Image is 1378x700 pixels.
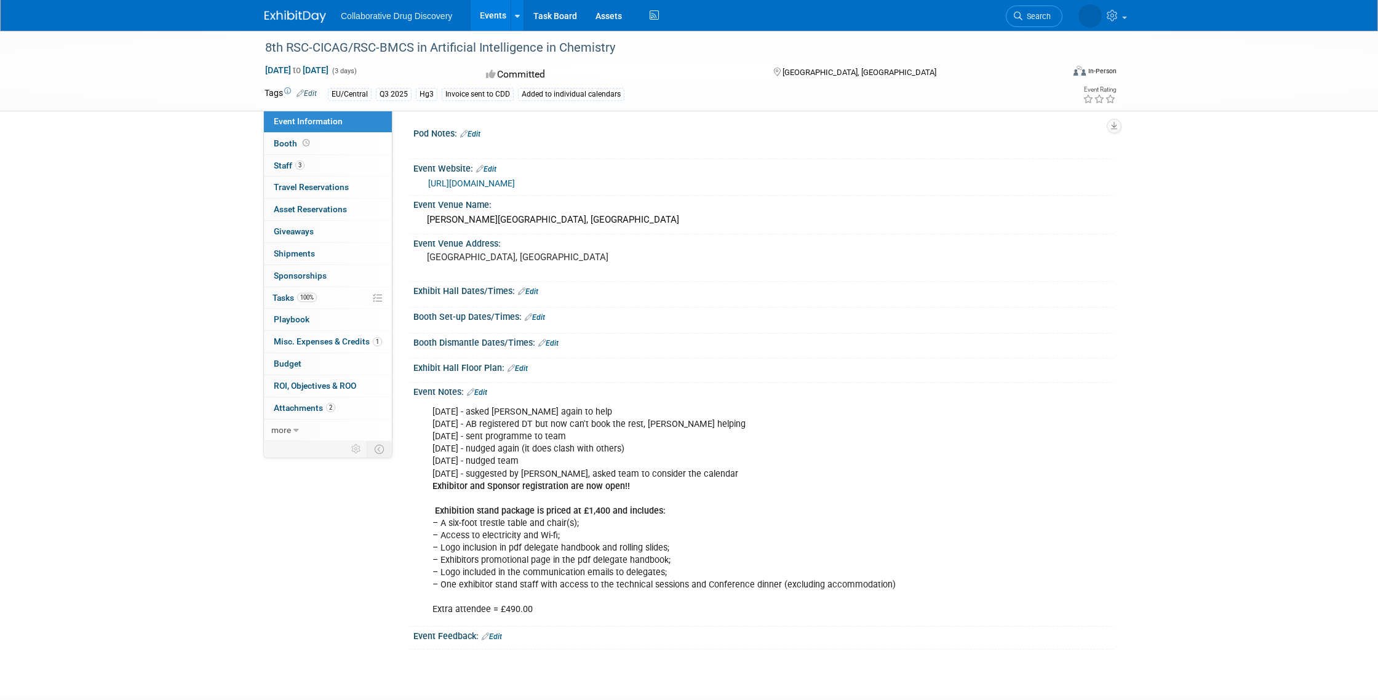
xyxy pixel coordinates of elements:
div: Q3 2025 [376,88,412,101]
span: ROI, Objectives & ROO [274,381,356,391]
span: 100% [297,293,317,302]
span: Collaborative Drug Discovery [341,11,452,21]
span: [GEOGRAPHIC_DATA], [GEOGRAPHIC_DATA] [783,68,936,77]
a: Budget [264,353,392,375]
span: Tasks [273,293,317,303]
div: Event Notes: [413,383,1113,399]
td: Toggle Event Tabs [367,441,392,457]
a: Giveaways [264,221,392,242]
a: Playbook [264,309,392,330]
span: to [291,65,303,75]
img: Format-Inperson.png [1073,66,1086,76]
td: Personalize Event Tab Strip [346,441,367,457]
span: 1 [373,337,382,346]
div: [DATE] - asked [PERSON_NAME] again to help [DATE] - AB registered DT but now can't book the rest,... [424,400,978,622]
a: Misc. Expenses & Credits1 [264,331,392,352]
a: Edit [525,313,545,322]
div: Booth Set-up Dates/Times: [413,308,1113,324]
div: In-Person [1088,66,1117,76]
div: Added to individual calendars [518,88,624,101]
div: Event Venue Name: [413,196,1113,211]
span: Sponsorships [274,271,327,280]
a: Edit [467,388,487,397]
div: Exhibit Hall Floor Plan: [413,359,1113,375]
img: ExhibitDay [265,10,326,23]
span: 3 [295,161,305,170]
div: Pod Notes: [413,124,1113,140]
span: Budget [274,359,301,368]
span: Giveaways [274,226,314,236]
img: Dimitris Tsionos [1078,4,1102,28]
div: Event Rating [1083,87,1116,93]
div: Booth Dismantle Dates/Times: [413,333,1113,349]
b: Exhibition stand package is priced at £1,400 and includes: [435,506,666,516]
span: Attachments [274,403,335,413]
a: Edit [508,364,528,373]
div: Event Venue Address: [413,234,1113,250]
div: Event Website: [413,159,1113,175]
a: Travel Reservations [264,177,392,198]
a: Edit [460,130,480,138]
span: Search [1022,12,1051,21]
span: [DATE] [DATE] [265,65,329,76]
div: [PERSON_NAME][GEOGRAPHIC_DATA], [GEOGRAPHIC_DATA] [423,210,1104,229]
div: Event Format [990,64,1117,82]
span: Event Information [274,116,343,126]
span: (3 days) [331,67,357,75]
span: Staff [274,161,305,170]
a: Staff3 [264,155,392,177]
a: Tasks100% [264,287,392,309]
a: Edit [297,89,317,98]
span: Playbook [274,314,309,324]
pre: [GEOGRAPHIC_DATA], [GEOGRAPHIC_DATA] [427,252,691,263]
div: EU/Central [328,88,372,101]
a: more [264,420,392,441]
a: [URL][DOMAIN_NAME] [428,178,515,188]
b: Exhibitor and Sponsor registration are now open!! [432,481,630,491]
a: Shipments [264,243,392,264]
a: Edit [518,287,538,296]
span: Travel Reservations [274,182,349,192]
td: Tags [265,87,317,101]
a: Search [1006,6,1062,27]
span: Booth not reserved yet [300,138,312,148]
div: 8th RSC-CICAG/RSC-BMCS in Artificial Intelligence in Chemistry [261,37,1044,59]
a: Edit [476,165,496,173]
a: Event Information [264,111,392,132]
span: more [271,425,291,435]
span: 2 [326,403,335,412]
span: Asset Reservations [274,204,347,214]
div: Exhibit Hall Dates/Times: [413,282,1113,298]
a: Asset Reservations [264,199,392,220]
div: Invoice sent to CDD [442,88,514,101]
a: Attachments2 [264,397,392,419]
div: Hg3 [416,88,437,101]
a: ROI, Objectives & ROO [264,375,392,397]
a: Booth [264,133,392,154]
span: Misc. Expenses & Credits [274,336,382,346]
div: Committed [482,64,754,86]
a: Sponsorships [264,265,392,287]
a: Edit [538,339,559,348]
span: Shipments [274,249,315,258]
span: Booth [274,138,312,148]
div: Event Feedback: [413,627,1113,643]
a: Edit [482,632,502,641]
